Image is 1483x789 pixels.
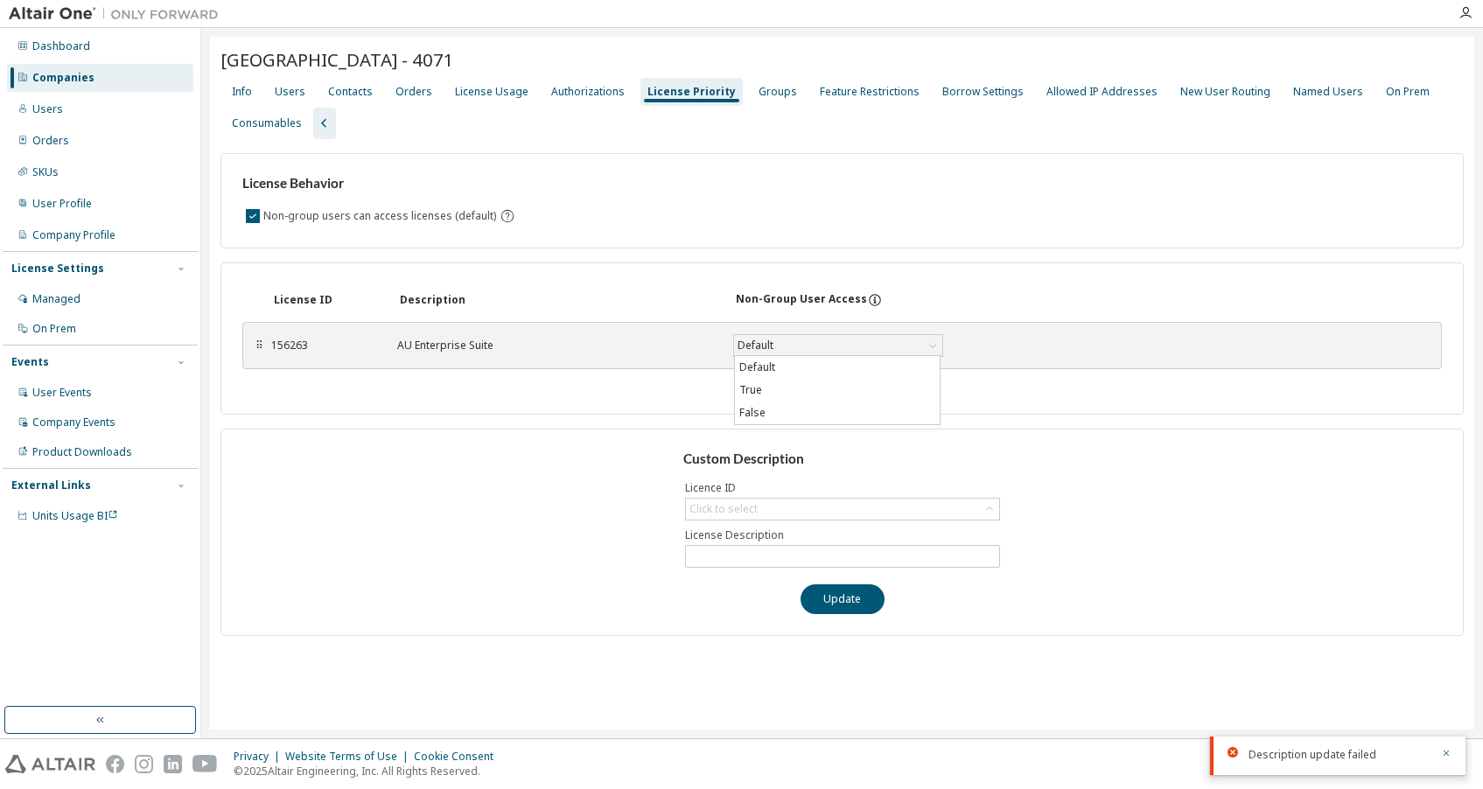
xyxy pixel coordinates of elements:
h3: Custom Description [683,450,1001,468]
div: Description update failed [1249,747,1431,763]
div: Groups [759,85,797,99]
div: Click to select [686,499,999,520]
div: ⠿ [254,339,264,353]
div: External Links [11,478,91,492]
label: License Description [685,528,1000,542]
div: License Settings [11,262,104,276]
div: Orders [32,134,69,148]
div: Events [11,355,49,369]
div: Product Downloads [32,445,132,459]
div: Click to select [689,502,758,516]
div: Default [734,335,942,356]
div: License Priority [647,85,736,99]
div: 156263 [271,339,376,353]
div: Consumables [232,116,302,130]
div: Allowed IP Addresses [1046,85,1158,99]
div: Company Events [32,415,115,429]
div: Cookie Consent [414,750,504,764]
div: Users [275,85,305,99]
div: Users [32,102,63,116]
span: [GEOGRAPHIC_DATA] - 4071 [220,47,454,72]
div: SKUs [32,165,59,179]
label: Non-group users can access licenses (default) [263,206,500,227]
div: Companies [32,71,94,85]
div: Borrow Settings [942,85,1024,99]
div: Orders [395,85,432,99]
div: User Events [32,386,92,400]
h3: License Behavior [242,175,513,192]
div: Non-Group User Access [736,292,867,308]
div: On Prem [32,322,76,336]
p: © 2025 Altair Engineering, Inc. All Rights Reserved. [234,764,504,779]
li: False [735,401,940,424]
img: altair_logo.svg [5,755,95,773]
div: Authorizations [551,85,625,99]
div: Feature Restrictions [820,85,920,99]
img: Altair One [9,5,227,23]
img: youtube.svg [192,755,218,773]
div: Website Terms of Use [285,750,414,764]
li: Default [735,356,940,379]
div: License ID [274,293,379,307]
div: Dashboard [32,39,90,53]
div: On Prem [1386,85,1430,99]
div: Managed [32,292,80,306]
div: Default [735,336,776,355]
img: facebook.svg [106,755,124,773]
div: Named Users [1293,85,1363,99]
div: Company Profile [32,228,115,242]
div: Contacts [328,85,373,99]
svg: By default any user not assigned to any group can access any license. Turn this setting off to di... [500,208,515,224]
label: Licence ID [685,481,1000,495]
div: AU Enterprise Suite [397,339,712,353]
span: Units Usage BI [32,508,118,523]
div: Description [400,293,715,307]
img: instagram.svg [135,755,153,773]
button: Update [801,584,885,614]
div: New User Routing [1180,85,1270,99]
div: Info [232,85,252,99]
img: linkedin.svg [164,755,182,773]
div: License Usage [455,85,528,99]
div: Privacy [234,750,285,764]
div: User Profile [32,197,92,211]
li: True [735,379,940,401]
